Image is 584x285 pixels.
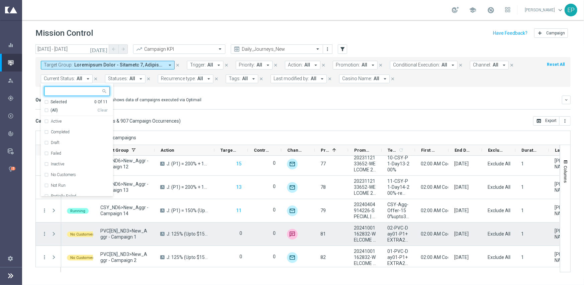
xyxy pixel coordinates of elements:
i: refresh [398,147,404,153]
div: Mobivate [287,229,298,240]
span: 10-CSY-P1-Day13-200% [387,155,409,173]
span: 78 [320,184,326,190]
div: Partially Failed [44,191,110,201]
button: add Campaign [534,28,568,38]
label: Draft [51,141,60,145]
div: Execute [8,113,22,119]
div: Mission Control [8,54,22,72]
i: close [93,77,98,81]
button: Reset All [546,61,565,68]
div: Press SPACE to select this row. [36,223,61,246]
span: Calculate column [397,146,404,154]
button: close [458,61,464,69]
span: Statuses: [108,76,128,82]
div: Selected [51,99,67,105]
i: arrow_drop_down [382,76,388,82]
div: Active [44,116,110,127]
div: Explore [8,78,22,84]
span: Templates [388,148,397,153]
i: settings [7,255,13,261]
div: Dashboard [8,36,22,54]
button: Channel: All arrow_drop_down [470,61,509,69]
label: Partially Failed [51,194,76,198]
span: All [197,76,203,82]
span: Promotions [354,148,370,153]
i: more_vert [41,254,47,260]
span: 20241001162832-WELCOME 125% UP TO $1500 [354,248,376,266]
span: End Date [455,148,471,153]
span: Current Status: [44,76,75,82]
button: more_vert [41,207,47,213]
button: Recurrence type: All arrow_drop_down [158,75,213,83]
i: arrow_drop_down [450,62,456,68]
i: arrow_drop_down [216,62,222,68]
span: All [362,62,367,68]
label: 0 [273,160,276,166]
button: Target Group: Loremipsum Dolor - Sitametc 7, Adipiscing Elits - Doeiusmo 4, Temporinci Utlab - Et... [41,61,175,69]
i: close [458,63,463,67]
span: 2023112133652-WELCOME 200% UP TO $400 [354,155,376,173]
i: close [146,77,151,81]
button: open_in_browser Export [533,116,560,126]
label: 0 [273,230,276,236]
span: All [77,76,82,82]
i: close [378,63,383,67]
i: trending_up [136,46,142,52]
span: Targeted Customers [220,148,236,153]
ng-select: Campaign KPI [133,44,225,54]
span: PVC[EN]_ND3>New_Aggr - Campaign 1 [100,228,149,240]
span: 20241001162832-WELCOME 125% UP TO $1500 [354,225,376,243]
div: 1 [521,184,524,190]
i: more_vert [41,231,47,237]
div: Completed [44,127,110,137]
button: close [273,61,279,69]
div: Optimail [287,252,298,263]
label: 0 [239,230,242,236]
div: 0 Of 11 [94,99,108,105]
button: Current Status: All arrow_drop_down [41,75,93,83]
span: Casino Name: [342,76,372,82]
div: Elaine Pillay [555,204,577,217]
i: add [537,30,543,36]
i: track_changes [8,131,14,137]
span: 82 [320,255,326,260]
i: gps_fixed [8,95,14,101]
span: J: 125% (Upto $1500) + 50FS (+Wheel of F/tune)_Day1 Offer_Affiliate (SEO)_SMS [167,231,209,237]
span: 11-CSY-P1-Day14-200%-reminder [387,178,409,196]
label: 0 [273,207,276,213]
colored-tag: Running [67,207,89,214]
span: Exclude All [488,161,510,166]
span: All [257,62,262,68]
span: 02:00 AM Coordinated Universal Time (UTC 00:00) [421,255,526,260]
h3: Overview: [35,97,57,103]
span: 02:00 AM Coordinated Universal Time (UTC 00:00) [421,231,526,237]
span: Action: [288,62,303,68]
span: 02:00 AM Coordinated Universal Time (UTC 00:00) [421,161,526,166]
button: close [213,75,219,83]
div: play_circle_outline Execute [7,113,22,119]
label: Completed [51,130,70,134]
button: close [175,61,181,69]
i: open_in_browser [536,118,542,124]
span: Exclude All [488,231,510,237]
div: 13 Nov 2025, Thursday [454,184,469,190]
button: 15 [235,160,242,168]
label: Not Run [51,183,66,187]
img: Optimail [287,205,298,216]
span: Channel: [473,62,491,68]
span: A [160,162,165,166]
div: Press SPACE to select this row. [36,199,61,223]
div: Analyze [8,131,22,137]
div: gps_fixed Plan [7,96,22,101]
span: First Send Time [421,148,437,153]
div: equalizer Dashboard [7,42,22,48]
a: [PERSON_NAME]keyboard_arrow_down [524,5,565,15]
div: EP [565,4,577,16]
span: J: 125% (Upto $1500) + 50FS (+Wheel of F/tune)_Day1 Offer [167,254,209,260]
div: Failed [44,148,110,159]
span: 77 [320,161,326,166]
button: close [509,61,515,69]
span: CSY-Agg-Offer-150%upto300 [387,201,409,220]
div: Draft [44,137,110,148]
div: 12 Nov 2025, Wednesday [454,161,469,167]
